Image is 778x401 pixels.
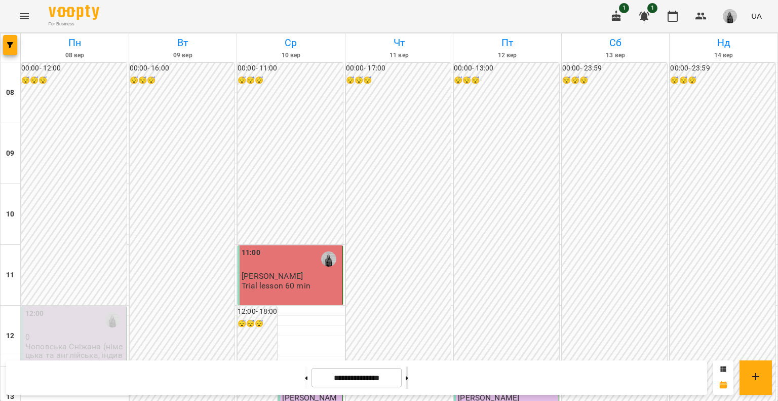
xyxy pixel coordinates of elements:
[238,318,277,330] h6: 😴😴😴
[562,75,668,86] h6: 😴😴😴
[670,75,775,86] h6: 😴😴😴
[238,306,277,317] h6: 12:00 - 18:00
[242,281,310,290] p: Trial lesson 60 min
[238,75,343,86] h6: 😴😴😴
[346,75,451,86] h6: 😴😴😴
[21,63,127,74] h6: 00:00 - 12:00
[563,51,668,60] h6: 13 вер
[454,75,559,86] h6: 😴😴😴
[6,331,14,342] h6: 12
[105,312,120,327] img: Чоповська Сніжана (н, а)
[454,63,559,74] h6: 00:00 - 13:00
[242,271,303,281] span: [PERSON_NAME]
[239,51,343,60] h6: 10 вер
[242,247,260,259] label: 11:00
[130,63,235,74] h6: 00:00 - 16:00
[131,51,236,60] h6: 09 вер
[6,270,14,281] h6: 11
[25,308,44,319] label: 12:00
[723,9,737,23] img: 465148d13846e22f7566a09ee851606a.jpeg
[455,35,560,51] h6: Пт
[670,63,775,74] h6: 00:00 - 23:59
[747,7,766,25] button: UA
[671,51,776,60] h6: 14 вер
[751,11,762,21] span: UA
[455,51,560,60] h6: 12 вер
[25,342,124,369] p: Чоповська Сніжана (німецька та англійська, індивідуально)
[238,63,343,74] h6: 00:00 - 11:00
[6,148,14,159] h6: 09
[347,51,452,60] h6: 11 вер
[6,87,14,98] h6: 08
[130,75,235,86] h6: 😴😴😴
[6,209,14,220] h6: 10
[321,251,336,267] img: Чоповська Сніжана (н, а)
[239,35,343,51] h6: Ср
[49,21,99,27] span: For Business
[12,4,36,28] button: Menu
[619,3,629,13] span: 1
[563,35,668,51] h6: Сб
[671,35,776,51] h6: Нд
[346,63,451,74] h6: 00:00 - 17:00
[22,35,127,51] h6: Пн
[21,75,127,86] h6: 😴😴😴
[25,333,124,341] p: 0
[49,5,99,20] img: Voopty Logo
[131,35,236,51] h6: Вт
[562,63,668,74] h6: 00:00 - 23:59
[647,3,657,13] span: 1
[22,51,127,60] h6: 08 вер
[347,35,452,51] h6: Чт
